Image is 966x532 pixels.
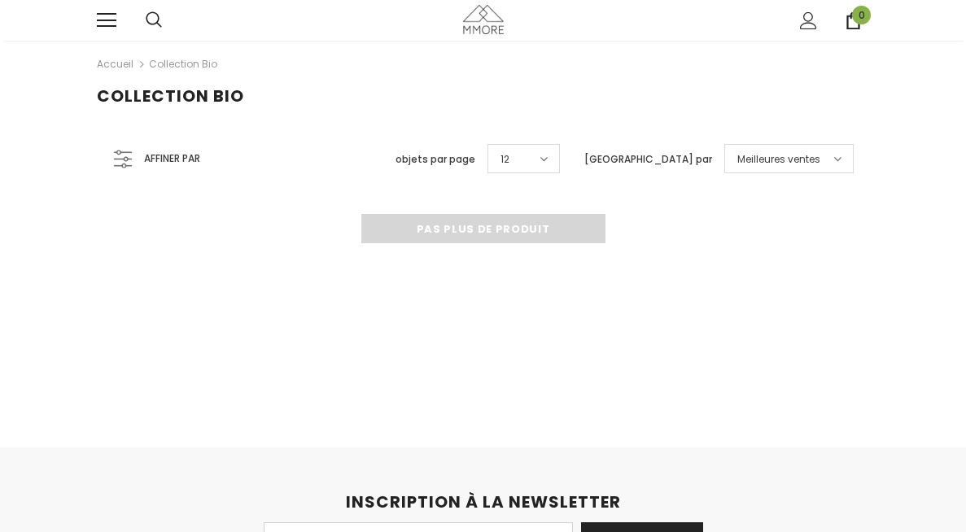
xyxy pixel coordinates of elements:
label: objets par page [396,151,475,168]
a: Collection Bio [149,57,217,71]
img: Cas MMORE [463,5,504,33]
a: 0 [845,12,862,29]
span: Meilleures ventes [737,151,820,168]
span: INSCRIPTION À LA NEWSLETTER [346,491,621,513]
span: Affiner par [144,150,200,168]
a: Accueil [97,55,133,74]
label: [GEOGRAPHIC_DATA] par [584,151,712,168]
span: Collection Bio [97,85,244,107]
span: 0 [852,6,871,24]
span: 12 [500,151,509,168]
